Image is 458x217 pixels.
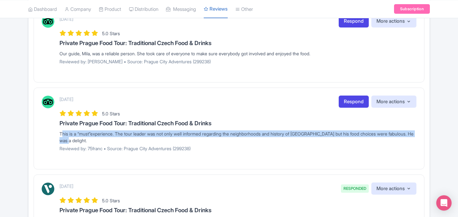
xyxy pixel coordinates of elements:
[59,50,416,57] div: Our guide, Mila, was a reliable person. She took care of everyone to make sure everybody got invo...
[59,58,416,65] p: Reviewed by: [PERSON_NAME] • Source: Prague City Adventures (299238)
[42,96,54,108] img: Tripadvisor Logo
[59,96,73,103] p: [DATE]
[59,40,416,46] h3: Private Prague Food Tour: Traditional Czech Food & Drinks
[166,0,196,18] a: Messaging
[341,184,369,193] span: RESPONDED
[42,182,54,195] img: Viator Logo
[436,195,452,211] div: Open Intercom Messenger
[371,15,416,27] button: More actions
[59,207,416,213] h3: Private Prague Food Tour: Traditional Czech Food & Drinks
[59,183,73,190] p: [DATE]
[59,16,73,22] p: [DATE]
[59,145,416,152] p: Reviewed by: 75franc • Source: Prague City Adventures (299238)
[42,15,54,28] img: Tripadvisor Logo
[99,0,121,18] a: Product
[102,198,120,203] span: 5.0 Stars
[339,96,369,108] a: Respond
[371,96,416,108] button: More actions
[65,0,91,18] a: Company
[102,111,120,116] span: 5.0 Stars
[394,4,430,14] a: Subscription
[371,182,416,195] button: More actions
[59,130,416,144] div: This is a “must”experience. The tour leader was not only well informed regarding the neighborhood...
[28,0,57,18] a: Dashboard
[235,0,253,18] a: Other
[129,0,158,18] a: Distribution
[59,120,416,127] h3: Private Prague Food Tour: Traditional Czech Food & Drinks
[102,31,120,36] span: 5.0 Stars
[339,15,369,27] a: Respond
